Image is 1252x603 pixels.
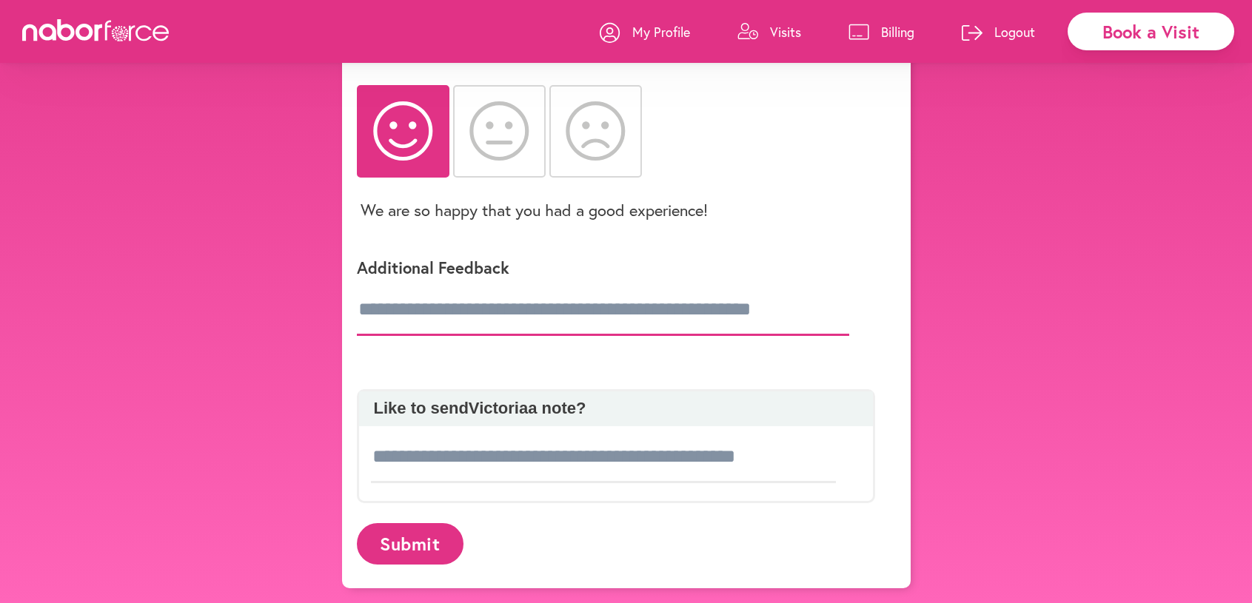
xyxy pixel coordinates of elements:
[994,23,1035,41] p: Logout
[357,257,875,278] p: Additional Feedback
[357,523,463,564] button: Submit
[632,23,690,41] p: My Profile
[881,23,914,41] p: Billing
[366,399,866,418] p: Like to send Victoria a note?
[737,10,801,54] a: Visits
[770,23,801,41] p: Visits
[361,199,708,220] p: We are so happy that you had a good experience!
[962,10,1035,54] a: Logout
[1068,13,1234,50] div: Book a Visit
[600,10,690,54] a: My Profile
[848,10,914,54] a: Billing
